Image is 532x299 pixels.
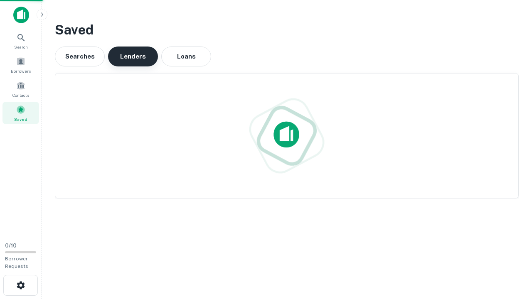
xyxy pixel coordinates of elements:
span: Saved [14,116,27,123]
button: Loans [161,47,211,66]
a: Contacts [2,78,39,100]
button: Lenders [108,47,158,66]
a: Borrowers [2,54,39,76]
span: Borrowers [11,68,31,74]
span: 0 / 10 [5,243,17,249]
iframe: Chat Widget [490,233,532,272]
span: Contacts [12,92,29,98]
span: Borrower Requests [5,256,28,269]
button: Searches [55,47,105,66]
a: Saved [2,102,39,124]
img: capitalize-icon.png [13,7,29,23]
a: Search [2,29,39,52]
h3: Saved [55,20,519,40]
span: Search [14,44,28,50]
